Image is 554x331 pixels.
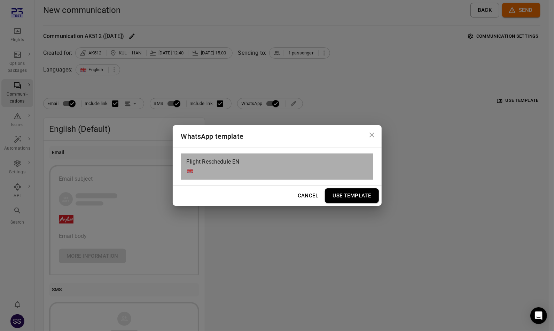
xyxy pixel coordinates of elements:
div: Flight Reschedule EN [181,153,373,180]
button: Use Template [325,188,379,203]
h2: WhatsApp template [173,125,382,148]
span: Flight Reschedule EN [187,158,240,166]
button: Close dialog [365,128,379,142]
button: Cancel [294,188,322,203]
div: Open Intercom Messenger [530,307,547,324]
